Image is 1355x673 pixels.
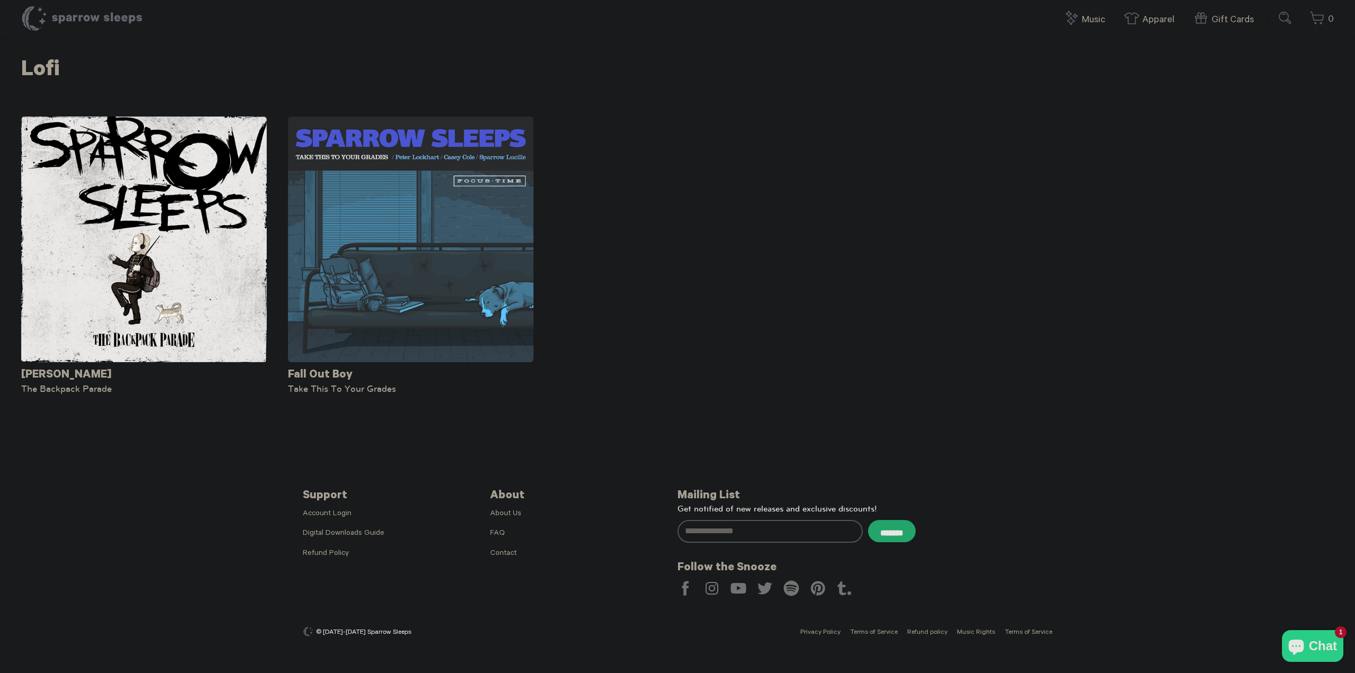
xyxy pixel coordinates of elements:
a: Privacy Policy [800,629,841,636]
h1: Lofi [21,58,1334,85]
a: Terms of Service [1005,629,1052,636]
div: [PERSON_NAME] [21,362,267,383]
a: Digital Downloads Guide [303,530,384,538]
a: About Us [490,510,521,518]
img: MyChemicalRomance-TheBackpackParade-Cover-SparrowSleeps_grande.png [21,116,267,362]
a: YouTube [730,580,746,596]
a: Refund policy [907,629,947,636]
a: 0 [1309,8,1334,31]
div: Fall Out Boy [288,362,534,383]
img: FallOutBoy-TakeThisToYourGrades_Lofi_-SparrowSleeps-Cover_grande.png [288,116,534,362]
a: Facebook [677,580,693,596]
a: Contact [490,550,517,558]
input: Submit [1275,7,1296,29]
a: Terms of Service [850,629,898,636]
a: FAQ [490,530,505,538]
h5: About [490,489,677,503]
span: © [DATE]-[DATE] Sparrow Sleeps [316,629,411,636]
a: Refund Policy [303,550,349,558]
a: Fall Out Boy Take This To Your Grades [288,116,534,394]
a: [PERSON_NAME] The Backpack Parade [21,116,267,394]
a: Account Login [303,510,351,518]
div: The Backpack Parade [21,383,267,394]
a: Music [1063,8,1110,31]
a: Tumblr [836,580,852,596]
a: Pinterest [810,580,826,596]
a: Music Rights [957,629,995,636]
div: Take This To Your Grades [288,383,534,394]
a: Twitter [757,580,773,596]
a: Spotify [783,580,799,596]
h5: Support [303,489,490,503]
h1: Sparrow Sleeps [21,5,143,32]
a: Gift Cards [1193,8,1259,31]
a: Instagram [704,580,720,596]
p: Get notified of new releases and exclusive discounts! [677,503,1052,515]
inbox-online-store-chat: Shopify online store chat [1279,630,1347,665]
h5: Follow the Snooze [677,561,1052,575]
h5: Mailing List [677,489,1052,503]
a: Apparel [1124,8,1180,31]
